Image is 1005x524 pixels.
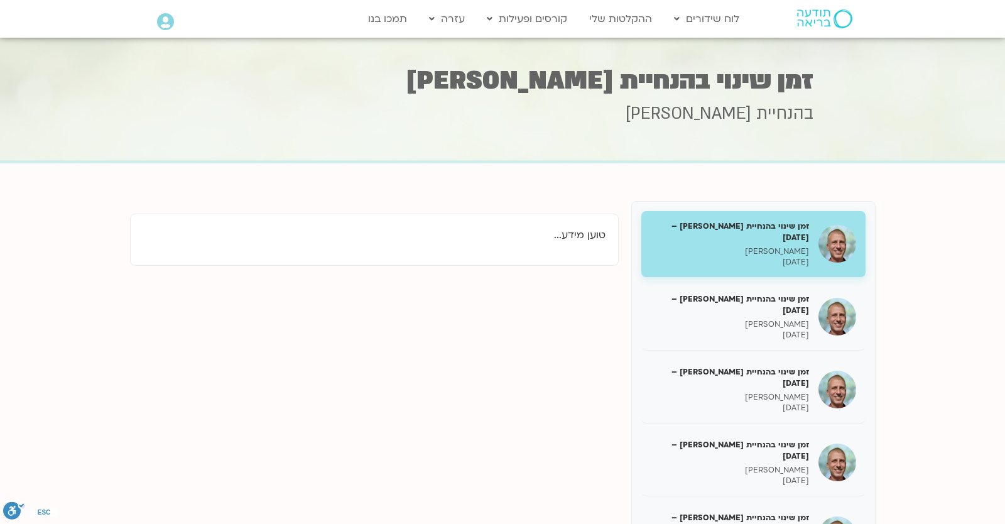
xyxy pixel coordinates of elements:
[143,227,606,244] p: טוען מידע...
[651,476,809,486] p: [DATE]
[651,392,809,403] p: [PERSON_NAME]
[818,371,856,408] img: זמן שינוי בהנחיית ניב אידלמן – 12/11/24
[362,7,413,31] a: תמכו בנו
[651,439,809,462] h5: זמן שינוי בהנחיית [PERSON_NAME] – [DATE]
[651,319,809,330] p: [PERSON_NAME]
[651,257,809,268] p: [DATE]
[818,444,856,481] img: זמן שינוי בהנחיית ניב אידלמן – 19/11/24
[756,102,813,125] span: בהנחיית
[651,403,809,413] p: [DATE]
[651,221,809,243] h5: זמן שינוי בהנחיית [PERSON_NAME] – [DATE]
[668,7,746,31] a: לוח שידורים
[423,7,471,31] a: עזרה
[651,246,809,257] p: [PERSON_NAME]
[583,7,658,31] a: ההקלטות שלי
[626,102,751,125] span: [PERSON_NAME]
[818,225,856,263] img: זמן שינוי בהנחיית ניב אידלמן – 29/10/24
[818,298,856,336] img: זמן שינוי בהנחיית ניב אידלמן – 05/11/24
[797,9,852,28] img: תודעה בריאה
[651,330,809,341] p: [DATE]
[651,366,809,389] h5: זמן שינוי בהנחיית [PERSON_NAME] – [DATE]
[192,68,813,93] h1: זמן שינוי בהנחיית [PERSON_NAME]
[651,293,809,316] h5: זמן שינוי בהנחיית [PERSON_NAME] – [DATE]
[651,465,809,476] p: [PERSON_NAME]
[481,7,573,31] a: קורסים ופעילות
